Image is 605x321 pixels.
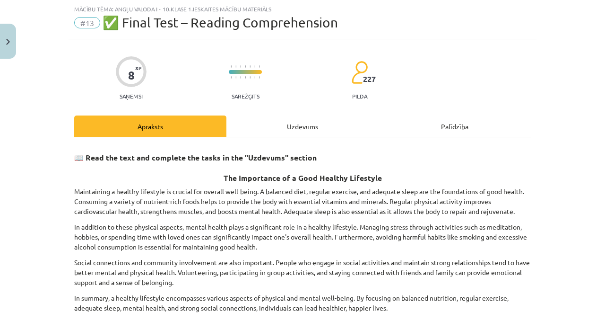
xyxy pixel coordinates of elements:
strong: 📖 Read the text and complete the tasks in the "Uzdevums" section [74,152,317,162]
span: ✅ Final Test – Reading Comprehension [103,15,338,30]
div: 8 [128,69,135,82]
img: icon-short-line-57e1e144782c952c97e751825c79c345078a6d821885a25fce030b3d8c18986b.svg [250,65,251,68]
img: icon-short-line-57e1e144782c952c97e751825c79c345078a6d821885a25fce030b3d8c18986b.svg [231,65,232,68]
img: icon-close-lesson-0947bae3869378f0d4975bcd49f059093ad1ed9edebbc8119c70593378902aed.svg [6,39,10,45]
img: students-c634bb4e5e11cddfef0936a35e636f08e4e9abd3cc4e673bd6f9a4125e45ecb1.svg [351,61,368,84]
img: icon-short-line-57e1e144782c952c97e751825c79c345078a6d821885a25fce030b3d8c18986b.svg [259,76,260,79]
img: icon-short-line-57e1e144782c952c97e751825c79c345078a6d821885a25fce030b3d8c18986b.svg [245,76,246,79]
img: icon-short-line-57e1e144782c952c97e751825c79c345078a6d821885a25fce030b3d8c18986b.svg [245,65,246,68]
span: #13 [74,17,100,28]
div: Mācību tēma: Angļu valoda i - 10.klase 1.ieskaites mācību materiāls [74,6,531,12]
img: icon-short-line-57e1e144782c952c97e751825c79c345078a6d821885a25fce030b3d8c18986b.svg [250,76,251,79]
span: XP [135,65,141,71]
p: pilda [352,93,367,99]
p: Sarežģīts [232,93,259,99]
img: icon-short-line-57e1e144782c952c97e751825c79c345078a6d821885a25fce030b3d8c18986b.svg [231,76,232,79]
div: Apraksts [74,116,226,137]
img: icon-short-line-57e1e144782c952c97e751825c79c345078a6d821885a25fce030b3d8c18986b.svg [254,65,255,68]
p: Maintaining a healthy lifestyle is crucial for overall well-being. A balanced diet, regular exerc... [74,187,531,216]
p: Social connections and community involvement are also important. People who engage in social acti... [74,258,531,287]
span: 227 [363,75,376,83]
p: In summary, a healthy lifestyle encompasses various aspects of physical and mental well-being. By... [74,293,531,313]
img: icon-short-line-57e1e144782c952c97e751825c79c345078a6d821885a25fce030b3d8c18986b.svg [240,76,241,79]
strong: The Importance of a Good Healthy Lifestyle [224,173,382,183]
div: Uzdevums [226,116,379,137]
p: Saņemsi [116,93,147,99]
div: Palīdzība [379,116,531,137]
img: icon-short-line-57e1e144782c952c97e751825c79c345078a6d821885a25fce030b3d8c18986b.svg [254,76,255,79]
img: icon-short-line-57e1e144782c952c97e751825c79c345078a6d821885a25fce030b3d8c18986b.svg [240,65,241,68]
p: In addition to these physical aspects, mental health plays a significant role in a healthy lifest... [74,222,531,252]
img: icon-short-line-57e1e144782c952c97e751825c79c345078a6d821885a25fce030b3d8c18986b.svg [259,65,260,68]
